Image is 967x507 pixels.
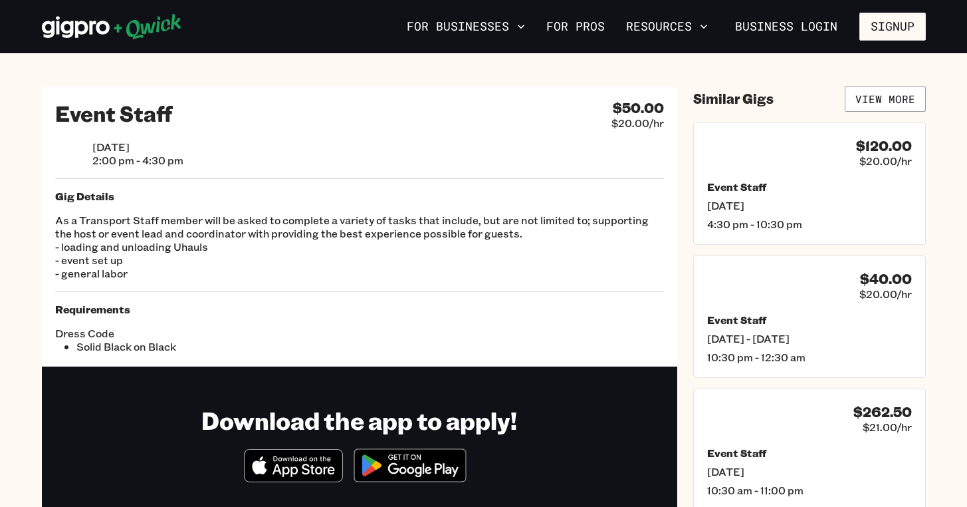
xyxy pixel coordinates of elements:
button: Resources [621,15,713,38]
span: [DATE] [707,465,912,478]
h5: Event Staff [707,313,912,327]
li: Solid Black on Black [76,340,360,353]
span: 4:30 pm - 10:30 pm [707,218,912,231]
h5: Event Staff [707,446,912,460]
h5: Event Staff [707,180,912,194]
h1: Download the app to apply! [201,405,517,435]
span: $20.00/hr [611,116,664,130]
span: Dress Code [55,327,360,340]
span: 10:30 am - 11:00 pm [707,484,912,497]
span: $20.00/hr [859,287,912,301]
a: View More [845,86,926,112]
a: Download on the App Store [244,471,344,485]
h4: Similar Gigs [693,90,774,107]
button: For Businesses [401,15,530,38]
h2: Event Staff [55,100,173,126]
span: [DATE] [92,140,183,154]
span: [DATE] [707,199,912,212]
p: As a Transport Staff member will be asked to complete a variety of tasks that include, but are no... [55,214,664,280]
img: Get it on Google Play [346,440,475,490]
a: For Pros [541,15,610,38]
h4: $40.00 [860,271,912,287]
button: Signup [859,13,926,41]
a: Business Login [724,13,849,41]
h5: Gig Details [55,190,664,203]
a: $40.00$20.00/hrEvent Staff[DATE] - [DATE]10:30 pm - 12:30 am [693,255,926,378]
h4: $262.50 [853,404,912,421]
span: $20.00/hr [859,154,912,168]
a: $120.00$20.00/hrEvent Staff[DATE]4:30 pm - 10:30 pm [693,122,926,245]
span: 10:30 pm - 12:30 am [707,351,912,364]
span: [DATE] - [DATE] [707,332,912,345]
h4: $50.00 [613,100,664,116]
span: $21.00/hr [863,421,912,434]
h5: Requirements [55,303,664,316]
h4: $120.00 [856,138,912,154]
span: 2:00 pm - 4:30 pm [92,154,183,167]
